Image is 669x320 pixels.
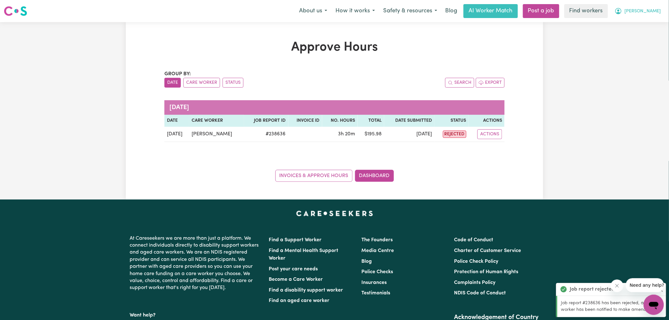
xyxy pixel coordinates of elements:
button: About us [295,4,331,18]
td: [PERSON_NAME] [189,127,244,142]
span: 3 hours 20 minutes [338,132,355,137]
td: [DATE] [384,127,434,142]
a: Blog [441,4,461,18]
td: $ 195.98 [358,127,384,142]
th: Date Submitted [384,115,434,127]
button: sort invoices by care worker [183,78,220,88]
iframe: Close message [611,280,623,292]
a: Testimonials [361,291,390,296]
a: Find a disability support worker [269,288,343,293]
img: Careseekers logo [4,5,27,17]
a: Blog [361,259,372,264]
a: Insurances [361,280,387,285]
th: Total [358,115,384,127]
a: Become a Care Worker [269,277,323,282]
button: Export [476,78,505,88]
span: rejected [443,131,466,138]
button: How it works [331,4,379,18]
a: Media Centre [361,248,394,253]
th: Invoice ID [288,115,322,127]
a: Post a job [523,4,559,18]
a: Dashboard [355,170,394,182]
a: Find an aged care worker [269,298,329,303]
td: [DATE] [164,127,189,142]
button: sort invoices by paid status [223,78,243,88]
a: Find workers [564,4,608,18]
p: At Careseekers we are more than just a platform. We connect individuals directly to disability su... [130,232,261,294]
iframe: Message from company [626,278,664,292]
button: My Account [611,4,665,18]
a: Protection of Human Rights [454,269,519,274]
th: Care worker [189,115,244,127]
a: AI Worker Match [463,4,518,18]
a: NDIS Code of Conduct [454,291,506,296]
button: Search [445,78,474,88]
caption: [DATE] [164,100,505,115]
span: Group by: [164,71,191,77]
iframe: Button to launch messaging window [644,295,664,315]
a: Police Check Policy [454,259,499,264]
a: Post your care needs [269,267,318,272]
th: Actions [469,115,505,127]
th: No. Hours [322,115,358,127]
a: Find a Support Worker [269,237,322,243]
p: Want help? [130,309,261,319]
button: Actions [477,129,502,139]
a: Find a Mental Health Support Worker [269,248,338,261]
strong: Job report rejected [570,286,615,293]
button: Safety & resources [379,4,441,18]
th: Date [164,115,189,127]
span: [PERSON_NAME] [625,8,661,15]
th: Job Report ID [244,115,288,127]
span: Need any help? [4,4,38,9]
a: The Founders [361,237,393,243]
button: sort invoices by date [164,78,181,88]
a: Complaints Policy [454,280,496,285]
td: # 238636 [244,127,288,142]
a: Invoices & Approve Hours [275,170,353,182]
a: Careseekers home page [296,211,373,216]
h1: Approve Hours [164,40,505,55]
a: Charter of Customer Service [454,248,521,253]
a: Code of Conduct [454,237,494,243]
a: Careseekers logo [4,4,27,18]
a: Police Checks [361,269,393,274]
p: Job report #238636 has been rejected, and your worker has been notified to make amends. [561,300,662,313]
th: Status [434,115,469,127]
